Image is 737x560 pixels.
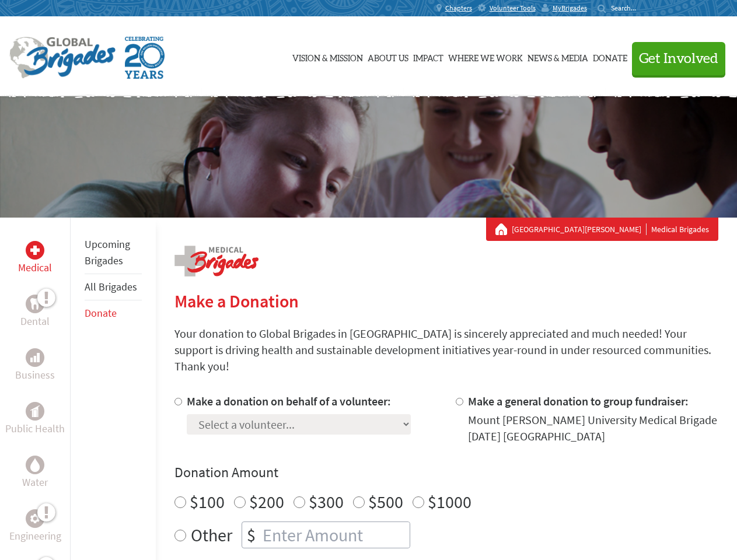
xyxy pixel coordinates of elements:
[85,274,142,300] li: All Brigades
[30,246,40,255] img: Medical
[191,521,232,548] label: Other
[18,260,52,276] p: Medical
[26,241,44,260] div: Medical
[9,37,116,79] img: Global Brigades Logo
[187,394,391,408] label: Make a donation on behalf of a volunteer:
[26,456,44,474] div: Water
[448,27,523,86] a: Where We Work
[611,3,644,12] input: Search...
[125,37,165,79] img: Global Brigades Celebrating 20 Years
[26,509,44,528] div: Engineering
[5,402,65,437] a: Public HealthPublic Health
[468,394,689,408] label: Make a general donation to group fundraiser:
[85,280,137,293] a: All Brigades
[85,232,142,274] li: Upcoming Brigades
[5,421,65,437] p: Public Health
[85,306,117,320] a: Donate
[9,528,61,544] p: Engineering
[468,412,718,444] div: Mount [PERSON_NAME] University Medical Brigade [DATE] [GEOGRAPHIC_DATA]
[495,223,709,235] div: Medical Brigades
[30,298,40,309] img: Dental
[190,491,225,513] label: $100
[22,456,48,491] a: WaterWater
[242,522,260,548] div: $
[9,509,61,544] a: EngineeringEngineering
[428,491,471,513] label: $1000
[20,295,50,330] a: DentalDental
[490,3,536,13] span: Volunteer Tools
[30,514,40,523] img: Engineering
[368,27,408,86] a: About Us
[174,463,718,482] h4: Donation Amount
[249,491,284,513] label: $200
[309,491,344,513] label: $300
[368,491,403,513] label: $500
[85,300,142,326] li: Donate
[632,42,725,75] button: Get Involved
[30,405,40,417] img: Public Health
[174,325,718,374] p: Your donation to Global Brigades in [GEOGRAPHIC_DATA] is sincerely appreciated and much needed! Y...
[26,348,44,367] div: Business
[445,3,472,13] span: Chapters
[639,52,718,66] span: Get Involved
[85,237,130,267] a: Upcoming Brigades
[15,348,55,383] a: BusinessBusiness
[553,3,587,13] span: MyBrigades
[593,27,627,86] a: Donate
[413,27,443,86] a: Impact
[26,295,44,313] div: Dental
[18,241,52,276] a: MedicalMedical
[20,313,50,330] p: Dental
[26,402,44,421] div: Public Health
[174,246,259,276] img: logo-medical.png
[30,458,40,471] img: Water
[292,27,363,86] a: Vision & Mission
[22,474,48,491] p: Water
[15,367,55,383] p: Business
[30,353,40,362] img: Business
[174,290,718,311] h2: Make a Donation
[512,223,647,235] a: [GEOGRAPHIC_DATA][PERSON_NAME]
[528,27,588,86] a: News & Media
[260,522,410,548] input: Enter Amount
